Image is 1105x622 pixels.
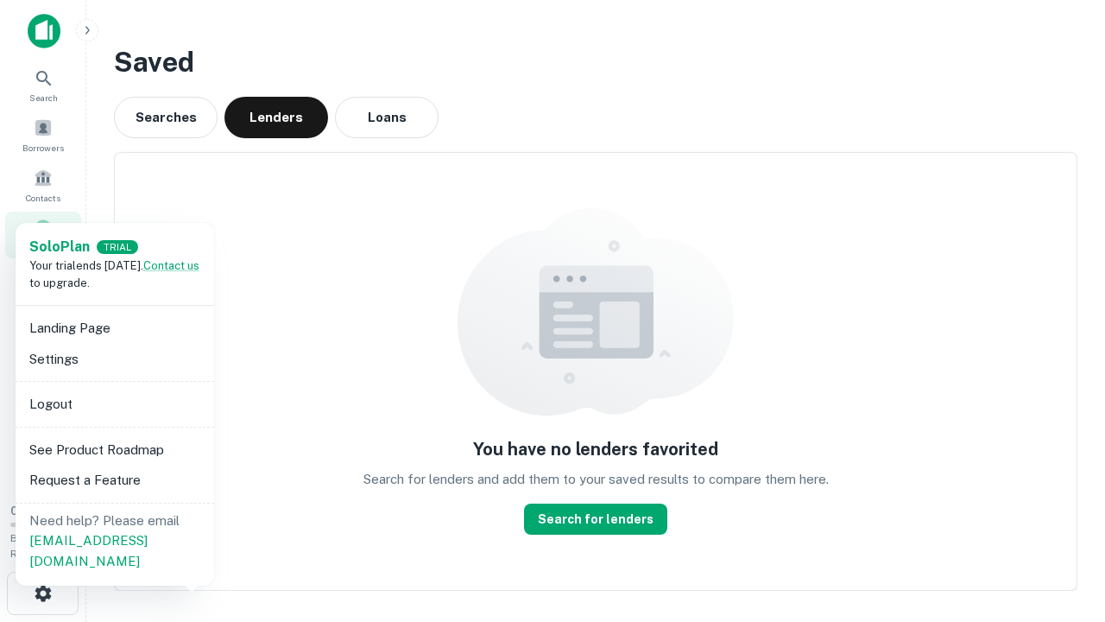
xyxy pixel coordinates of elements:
[143,259,199,272] a: Contact us
[22,465,207,496] li: Request a Feature
[22,344,207,375] li: Settings
[29,259,199,289] span: Your trial ends [DATE]. to upgrade.
[29,237,90,257] a: SoloPlan
[97,240,138,255] div: TRIAL
[29,511,200,572] p: Need help? Please email
[22,435,207,466] li: See Product Roadmap
[1019,484,1105,567] iframe: Chat Widget
[22,389,207,420] li: Logout
[29,238,90,255] strong: Solo Plan
[29,533,148,568] a: [EMAIL_ADDRESS][DOMAIN_NAME]
[22,313,207,344] li: Landing Page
